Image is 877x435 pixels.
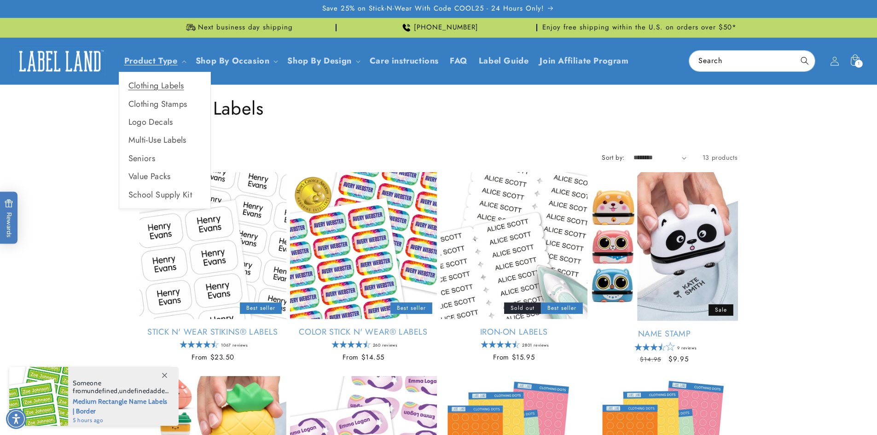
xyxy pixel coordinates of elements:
[441,327,587,337] a: Iron-On Labels
[591,329,738,339] a: Name Stamp
[322,4,544,13] span: Save 25% on Stick-N-Wear With Code COOL25 - 24 Hours Only!
[87,387,117,395] span: undefined
[858,60,860,68] span: 1
[290,327,437,337] a: Color Stick N' Wear® Labels
[795,51,815,71] button: Search
[540,56,628,66] span: Join Affiliate Program
[282,50,364,72] summary: Shop By Design
[414,23,478,32] span: [PHONE_NUMBER]
[119,113,210,131] a: Logo Decals
[450,56,468,66] span: FAQ
[190,50,282,72] summary: Shop By Occasion
[370,56,439,66] span: Care instructions
[119,186,210,204] a: School Supply Kit
[14,47,106,75] img: Label Land
[541,18,738,37] div: Announcement
[364,50,444,72] a: Care instructions
[119,77,210,95] a: Clothing Labels
[119,168,210,186] a: Value Packs
[119,150,210,168] a: Seniors
[534,50,634,72] a: Join Affiliate Program
[287,55,351,67] a: Shop By Design
[6,409,26,429] div: Accessibility Menu
[119,387,150,395] span: undefined
[119,131,210,149] a: Multi-Use Labels
[119,50,190,72] summary: Product Type
[473,50,534,72] a: Label Guide
[340,18,537,37] div: Announcement
[196,56,270,66] span: Shop By Occasion
[479,56,529,66] span: Label Guide
[73,379,169,395] span: Someone from , added this product to their cart.
[11,43,110,79] a: Label Land
[542,23,737,32] span: Enjoy free shipping within the U.S. on orders over $50*
[139,96,738,120] h1: Clothing Labels
[602,153,624,162] label: Sort by:
[703,153,738,162] span: 13 products
[124,55,178,67] a: Product Type
[139,18,337,37] div: Announcement
[119,95,210,113] a: Clothing Stamps
[139,327,286,337] a: Stick N' Wear Stikins® Labels
[198,23,293,32] span: Next business day shipping
[444,50,473,72] a: FAQ
[5,199,13,237] span: Rewards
